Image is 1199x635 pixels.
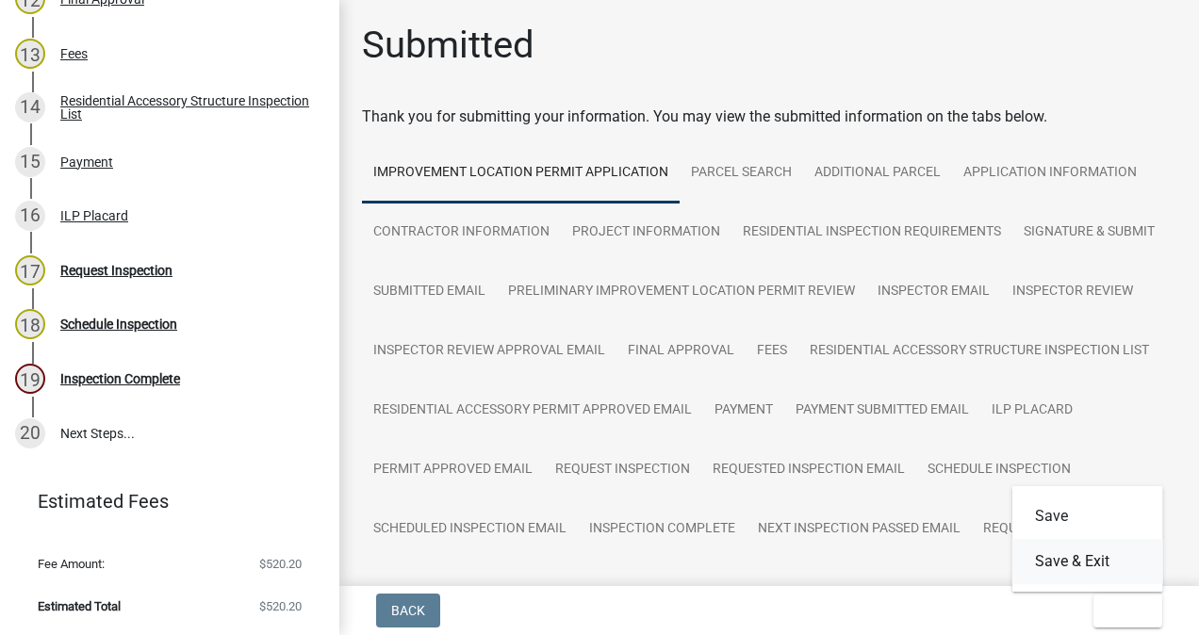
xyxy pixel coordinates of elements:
[952,143,1148,204] a: Application Information
[362,23,534,68] h1: Submitted
[15,39,45,69] div: 13
[959,559,1127,619] a: Inspection Complete
[578,499,747,560] a: Inspection Complete
[15,418,45,448] div: 20
[362,143,680,204] a: Improvement Location Permit Application
[1001,262,1144,322] a: Inspector Review
[376,594,440,627] button: Back
[60,264,172,277] div: Request Inspection
[60,155,113,169] div: Payment
[980,381,1084,441] a: ILP Placard
[746,321,798,382] a: Fees
[731,203,1012,263] a: Residential Inspection Requirements
[1109,603,1136,618] span: Exit
[15,309,45,339] div: 18
[259,600,302,612] span: $520.20
[680,143,803,204] a: Parcel search
[616,321,746,382] a: Final Approval
[15,255,45,285] div: 17
[60,372,180,385] div: Inspection Complete
[15,482,309,520] a: Estimated Fees
[259,558,302,570] span: $520.20
[15,364,45,394] div: 19
[866,262,1001,322] a: Inspector Email
[15,201,45,231] div: 16
[362,321,616,382] a: Inspector Review Approval Email
[1012,539,1163,584] button: Save & Exit
[784,381,980,441] a: Payment Submitted Email
[60,94,309,121] div: Residential Accessory Structure Inspection List
[38,600,121,612] span: Estimated Total
[391,603,425,618] span: Back
[362,499,578,560] a: Scheduled Inspection Email
[60,47,88,60] div: Fees
[362,262,497,322] a: Submitted Email
[803,143,952,204] a: ADDITIONAL PARCEL
[497,262,866,322] a: Preliminary Improvement Location Permit Review
[362,440,544,500] a: Permit Approved Email
[362,381,703,441] a: Residential Accessory Permit Approved Email
[701,440,916,500] a: Requested Inspection Email
[362,203,561,263] a: Contractor Information
[15,147,45,177] div: 15
[916,440,1082,500] a: Schedule Inspection
[972,499,1129,560] a: Request Inspection
[747,499,972,560] a: Next Inspection Passed Email
[1012,203,1166,263] a: Signature & Submit
[1012,486,1163,592] div: Exit
[703,381,784,441] a: Payment
[60,317,177,331] div: Schedule Inspection
[362,559,577,619] a: Requested Inspection Email
[544,440,701,500] a: Request Inspection
[38,558,105,570] span: Fee Amount:
[743,559,959,619] a: Scheduled Inspection Email
[60,209,128,222] div: ILP Placard
[362,106,1176,128] div: Thank you for submitting your information. You may view the submitted information on the tabs below.
[561,203,731,263] a: Project Information
[1093,594,1162,627] button: Exit
[798,321,1160,382] a: Residential Accessory Structure Inspection List
[15,92,45,122] div: 14
[1012,494,1163,539] button: Save
[577,559,743,619] a: Schedule Inspection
